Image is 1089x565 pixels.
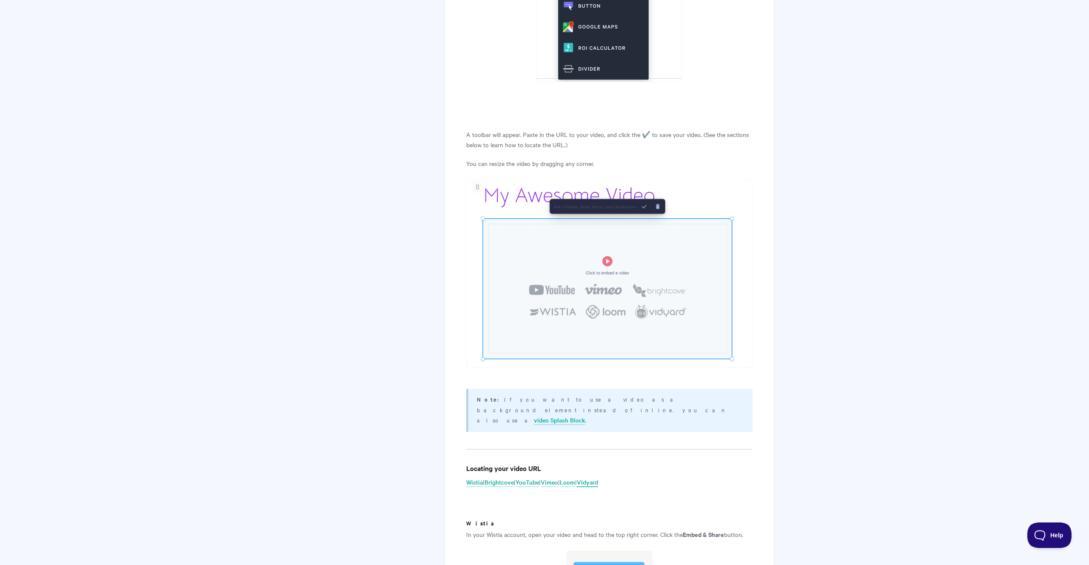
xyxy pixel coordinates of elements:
a: Wistia [466,478,483,487]
p: In your Wistia account, open your video and head to the top right corner. Click the button. [466,529,753,539]
p: You can resize the video by dragging any corner. [466,158,753,168]
img: file-TJwF0xfdvJ.png [466,180,753,368]
a: YouTube [516,478,539,487]
a: Brightcove [485,478,514,487]
strong: Embed & Share [683,530,724,539]
h5: Wistia [466,519,753,527]
p: | | | | | [466,477,753,487]
a: Vimeo [541,478,558,487]
a: video Splash Block [534,416,585,425]
strong: Note: [477,395,504,403]
iframe: Toggle Customer Support [1027,522,1072,548]
a: Vidyard [577,478,598,487]
p: If you want to use a video as a background element instead of inline, you can also use a . [477,394,742,425]
p: A toolbar will appear. Paste in the URL to your video, and click the ✔️ to save your video. (See ... [466,129,753,150]
a: Loom [560,478,575,487]
h4: Locating your video URL [466,463,753,474]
